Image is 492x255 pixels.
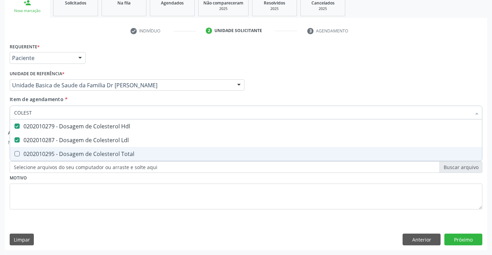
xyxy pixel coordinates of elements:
div: 2025 [306,6,340,11]
span: Paciente [12,55,71,61]
div: 0202010295 - Dosagem de Colesterol Total [14,151,478,157]
label: Unidade de referência [10,69,65,79]
span: Unidade Basica de Saude da Familia Dr [PERSON_NAME] [12,82,230,89]
div: Nova marcação [10,8,45,13]
div: Unidade solicitante [214,28,262,34]
label: Requerente [10,41,40,52]
button: Anterior [403,234,441,245]
button: Limpar [10,234,34,245]
div: 0202010279 - Dosagem de Colesterol Hdl [14,124,478,129]
input: Buscar por procedimentos [14,106,471,119]
div: 0202010287 - Dosagem de Colesterol Ldl [14,137,478,143]
label: Anexos adicionados [8,128,56,139]
p: Nenhum anexo disponível. [8,139,70,146]
label: Motivo [10,173,27,184]
button: Próximo [444,234,482,245]
div: 2025 [257,6,292,11]
span: Item de agendamento [10,96,64,102]
div: 2025 [203,6,243,11]
div: 2 [206,28,212,34]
